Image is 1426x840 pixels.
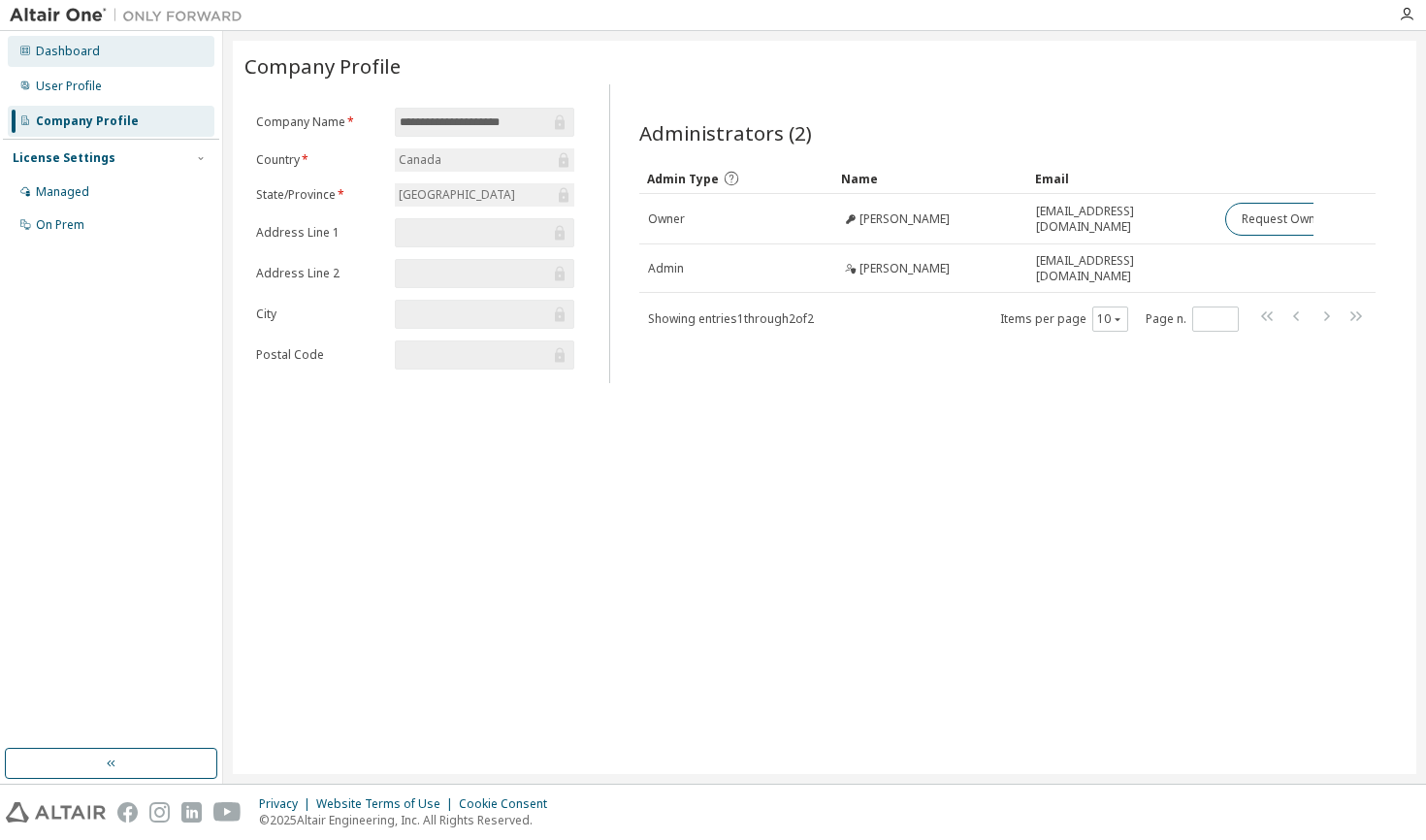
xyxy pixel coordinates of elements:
[648,211,685,227] span: Owner
[244,52,401,80] span: Company Profile
[396,184,518,206] div: [GEOGRAPHIC_DATA]
[639,119,812,146] span: Administrators (2)
[10,6,252,25] img: Altair One
[1000,307,1128,332] span: Items per page
[256,225,383,241] label: Address Line 1
[396,149,444,171] div: Canada
[859,261,950,276] span: [PERSON_NAME]
[259,812,559,828] p: © 2025 Altair Engineering, Inc. All Rights Reserved.
[256,152,383,168] label: Country
[395,148,574,172] div: Canada
[36,79,102,94] div: User Profile
[36,44,100,59] div: Dashboard
[117,802,138,823] img: facebook.svg
[316,796,459,812] div: Website Terms of Use
[648,310,814,327] span: Showing entries 1 through 2 of 2
[213,802,242,823] img: youtube.svg
[36,113,139,129] div: Company Profile
[256,187,383,203] label: State/Province
[256,347,383,363] label: Postal Code
[256,307,383,322] label: City
[1146,307,1239,332] span: Page n.
[1225,203,1389,236] button: Request Owner Change
[647,171,719,187] span: Admin Type
[259,796,316,812] div: Privacy
[13,150,115,166] div: License Settings
[1097,311,1123,327] button: 10
[149,802,170,823] img: instagram.svg
[859,211,950,227] span: [PERSON_NAME]
[1036,253,1209,284] span: [EMAIL_ADDRESS][DOMAIN_NAME]
[181,802,202,823] img: linkedin.svg
[648,261,684,276] span: Admin
[36,184,89,200] div: Managed
[256,114,383,130] label: Company Name
[459,796,559,812] div: Cookie Consent
[395,183,574,207] div: [GEOGRAPHIC_DATA]
[1036,204,1209,235] span: [EMAIL_ADDRESS][DOMAIN_NAME]
[1035,163,1210,194] div: Email
[256,266,383,281] label: Address Line 2
[36,217,84,233] div: On Prem
[841,163,1020,194] div: Name
[6,802,106,823] img: altair_logo.svg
